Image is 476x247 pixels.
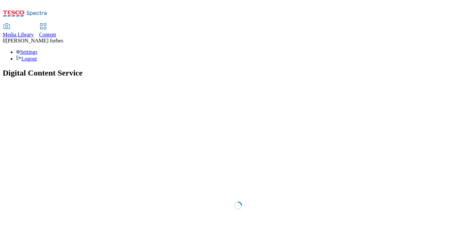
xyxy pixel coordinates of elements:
span: lf [3,38,6,43]
a: Settings [16,49,37,55]
h1: Digital Content Service [3,69,473,78]
span: Media Library [3,32,34,37]
a: Content [39,24,56,38]
a: Media Library [3,24,34,38]
span: Content [39,32,56,37]
span: [PERSON_NAME] forbes [6,38,63,43]
a: Logout [16,56,37,61]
